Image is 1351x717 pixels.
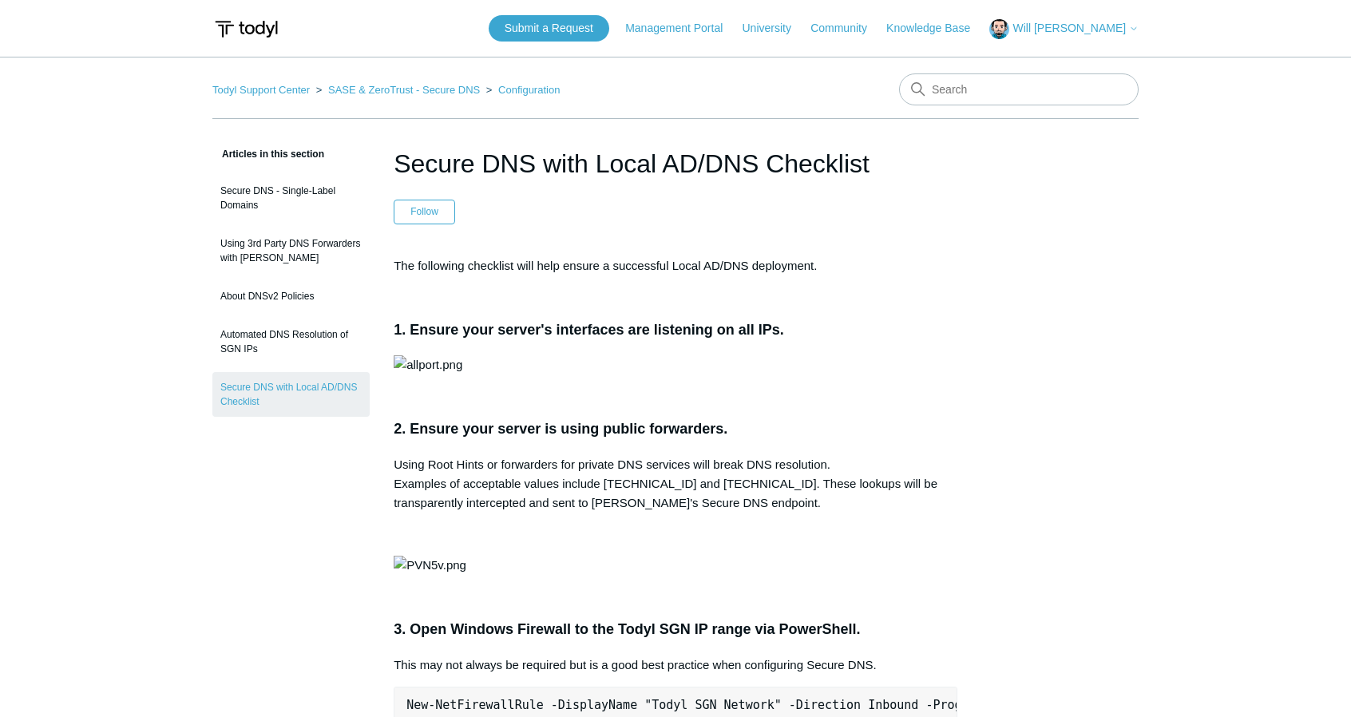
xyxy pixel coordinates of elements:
[212,319,370,364] a: Automated DNS Resolution of SGN IPs
[212,14,280,44] img: Todyl Support Center Help Center home page
[394,418,957,441] h3: 2. Ensure your server is using public forwarders.
[394,355,462,374] img: allport.png
[212,84,310,96] a: Todyl Support Center
[489,15,609,42] a: Submit a Request
[886,20,986,37] a: Knowledge Base
[394,618,957,641] h3: 3. Open Windows Firewall to the Todyl SGN IP range via PowerShell.
[498,84,560,96] a: Configuration
[899,73,1139,105] input: Search
[212,176,370,220] a: Secure DNS - Single-Label Domains
[212,149,324,160] span: Articles in this section
[394,145,957,183] h1: Secure DNS with Local AD/DNS Checklist
[212,84,313,96] li: Todyl Support Center
[328,84,480,96] a: SASE & ZeroTrust - Secure DNS
[313,84,483,96] li: SASE & ZeroTrust - Secure DNS
[394,319,957,342] h3: 1. Ensure your server's interfaces are listening on all IPs.
[1013,22,1127,34] span: Will [PERSON_NAME]
[810,20,883,37] a: Community
[625,20,739,37] a: Management Portal
[212,372,370,417] a: Secure DNS with Local AD/DNS Checklist
[989,19,1139,39] button: Will [PERSON_NAME]
[394,200,455,224] button: Follow Article
[743,20,807,37] a: University
[394,656,957,675] p: This may not always be required but is a good best practice when configuring Secure DNS.
[212,228,370,273] a: Using 3rd Party DNS Forwarders with [PERSON_NAME]
[394,455,957,513] p: Using Root Hints or forwarders for private DNS services will break DNS resolution. Examples of ac...
[212,281,370,311] a: About DNSv2 Policies
[394,556,466,575] img: PVN5v.png
[483,84,561,96] li: Configuration
[394,256,957,275] p: The following checklist will help ensure a successful Local AD/DNS deployment.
